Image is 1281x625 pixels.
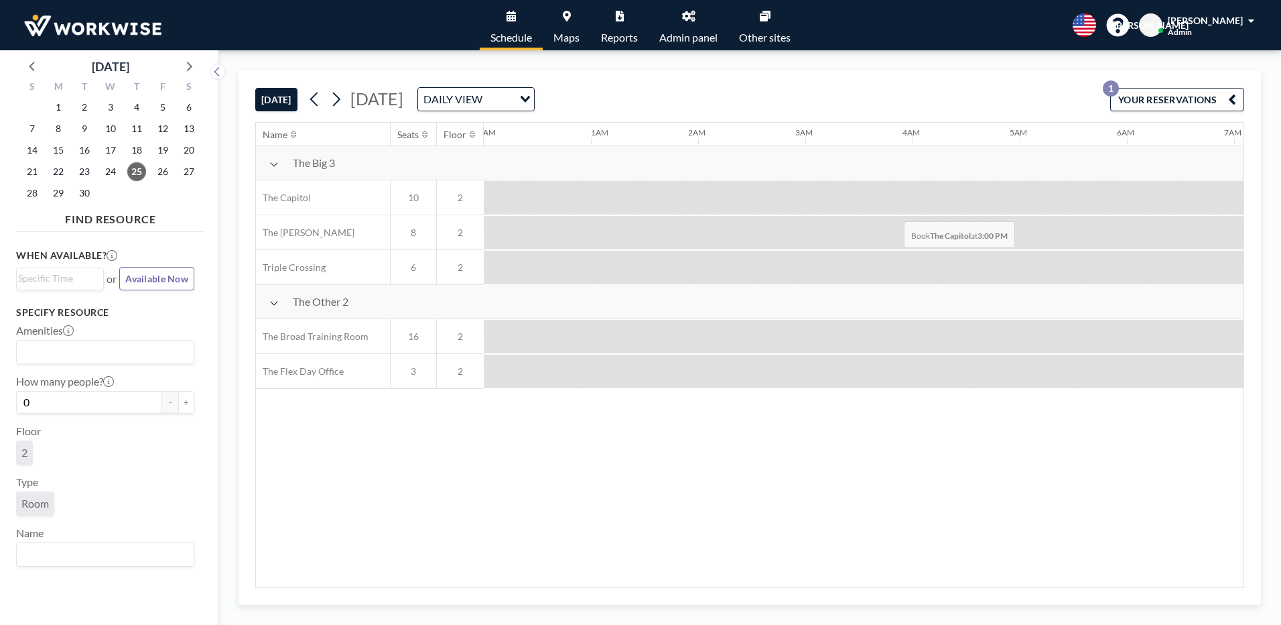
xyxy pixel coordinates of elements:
[444,129,466,141] div: Floor
[127,119,146,138] span: Thursday, September 11, 2025
[101,98,120,117] span: Wednesday, September 3, 2025
[180,141,198,160] span: Saturday, September 20, 2025
[92,57,129,76] div: [DATE]
[437,227,484,239] span: 2
[153,141,172,160] span: Friday, September 19, 2025
[72,79,98,97] div: T
[180,98,198,117] span: Saturday, September 6, 2025
[16,424,41,438] label: Floor
[75,162,94,181] span: Tuesday, September 23, 2025
[180,162,198,181] span: Saturday, September 27, 2025
[421,91,485,108] span: DAILY VIEW
[49,119,68,138] span: Monday, September 8, 2025
[437,331,484,343] span: 2
[1117,127,1134,137] div: 6AM
[16,375,114,388] label: How many people?
[591,127,608,137] div: 1AM
[101,119,120,138] span: Wednesday, September 10, 2025
[437,192,484,204] span: 2
[437,365,484,378] span: 2
[486,91,512,108] input: Search for option
[391,262,436,274] span: 6
[23,184,42,203] span: Sunday, September 28, 2025
[153,98,172,117] span: Friday, September 5, 2025
[23,141,42,160] span: Sunday, September 14, 2025
[391,365,436,378] span: 3
[49,98,68,117] span: Monday, September 1, 2025
[1168,15,1243,26] span: [PERSON_NAME]
[127,162,146,181] span: Thursday, September 25, 2025
[256,365,344,378] span: The Flex Day Office
[16,306,194,319] h3: Specify resource
[18,271,96,286] input: Search for option
[127,141,146,160] span: Thursday, September 18, 2025
[178,391,194,414] button: +
[75,141,94,160] span: Tuesday, September 16, 2025
[930,231,971,241] b: The Capitol
[1168,27,1192,37] span: Admin
[17,543,194,566] div: Search for option
[1010,127,1027,137] div: 5AM
[101,162,120,181] span: Wednesday, September 24, 2025
[391,227,436,239] span: 8
[795,127,813,137] div: 3AM
[397,129,419,141] div: Seats
[17,341,194,363] div: Search for option
[977,231,1008,241] b: 3:00 PM
[23,162,42,181] span: Sunday, September 21, 2025
[391,331,436,343] span: 16
[437,262,484,274] span: 2
[153,119,172,138] span: Friday, September 12, 2025
[75,119,94,138] span: Tuesday, September 9, 2025
[125,273,188,284] span: Available Now
[75,98,94,117] span: Tuesday, September 2, 2025
[1114,19,1189,32] span: [PERSON_NAME]
[153,162,172,181] span: Friday, September 26, 2025
[19,79,46,97] div: S
[1110,88,1244,111] button: YOUR RESERVATIONS1
[21,12,164,39] img: organization-logo
[18,546,186,563] input: Search for option
[293,295,348,308] span: The Other 2
[490,32,532,43] span: Schedule
[256,227,354,239] span: The [PERSON_NAME]
[98,79,124,97] div: W
[162,391,178,414] button: -
[49,162,68,181] span: Monday, September 22, 2025
[180,119,198,138] span: Saturday, September 13, 2025
[17,268,103,288] div: Search for option
[18,343,186,361] input: Search for option
[49,141,68,160] span: Monday, September 15, 2025
[350,89,403,109] span: [DATE]
[255,88,297,111] button: [DATE]
[21,497,49,510] span: Room
[46,79,72,97] div: M
[1103,80,1119,97] p: 1
[16,526,44,540] label: Name
[107,272,117,286] span: or
[902,127,920,137] div: 4AM
[123,79,149,97] div: T
[293,156,335,170] span: The Big 3
[49,184,68,203] span: Monday, September 29, 2025
[688,127,705,137] div: 2AM
[263,129,287,141] div: Name
[1224,127,1241,137] div: 7AM
[256,192,311,204] span: The Capitol
[601,32,638,43] span: Reports
[176,79,202,97] div: S
[16,475,38,489] label: Type
[391,192,436,204] span: 10
[256,262,326,274] span: Triple Crossing
[474,127,496,137] div: 12AM
[659,32,718,43] span: Admin panel
[739,32,791,43] span: Other sites
[21,446,27,459] span: 2
[256,331,368,343] span: The Broad Training Room
[127,98,146,117] span: Thursday, September 4, 2025
[101,141,120,160] span: Wednesday, September 17, 2025
[75,184,94,203] span: Tuesday, September 30, 2025
[418,88,534,111] div: Search for option
[149,79,176,97] div: F
[23,119,42,138] span: Sunday, September 7, 2025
